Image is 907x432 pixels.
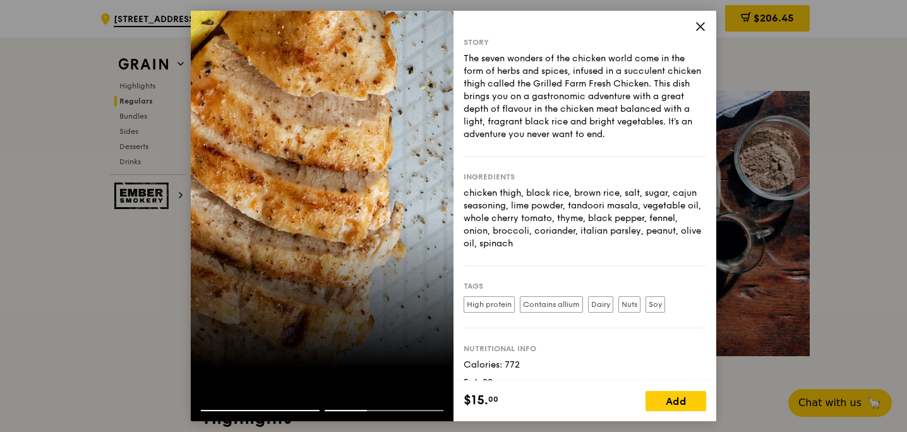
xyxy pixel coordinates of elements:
[464,172,706,182] div: Ingredients
[464,52,706,141] div: The seven wonders of the chicken world come in the form of herbs and spices, infused in a succule...
[464,187,706,250] div: chicken thigh, black rice, brown rice, salt, sugar, cajun seasoning, lime powder, tandoori masala...
[464,376,706,389] div: Fat: 28g
[618,296,640,313] label: Nuts
[588,296,613,313] label: Dairy
[464,391,488,410] span: $15.
[464,296,515,313] label: High protein
[646,296,665,313] label: Soy
[464,344,706,354] div: Nutritional info
[520,296,583,313] label: Contains allium
[464,359,706,371] div: Calories: 772
[646,391,706,411] div: Add
[464,281,706,291] div: Tags
[464,37,706,47] div: Story
[488,394,498,404] span: 00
